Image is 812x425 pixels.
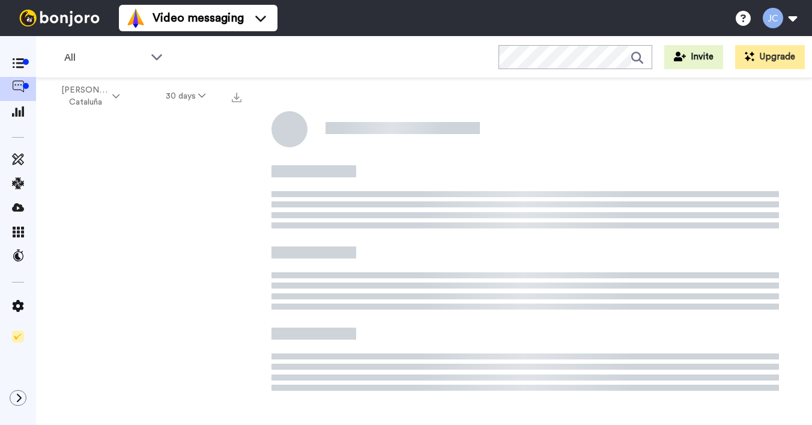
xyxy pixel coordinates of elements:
button: Invite [664,45,723,69]
button: [PERSON_NAME] Cataluña [38,79,143,113]
button: Upgrade [735,45,805,69]
button: Export all results that match these filters now. [228,87,245,105]
span: All [64,50,145,65]
img: Checklist.svg [12,331,24,343]
img: bj-logo-header-white.svg [14,10,105,26]
button: 30 days [143,85,229,107]
img: vm-color.svg [126,8,145,28]
span: Video messaging [153,10,244,26]
span: [PERSON_NAME] Cataluña [61,84,110,108]
img: export.svg [232,93,241,102]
